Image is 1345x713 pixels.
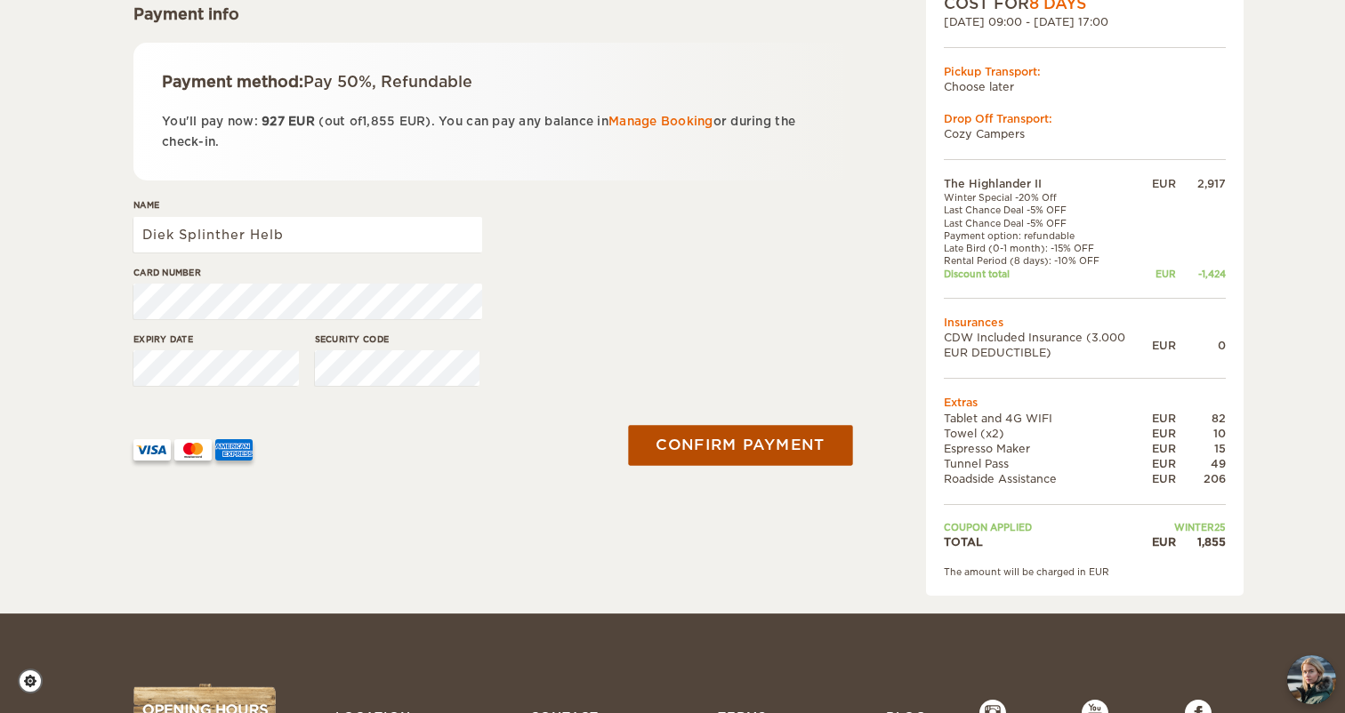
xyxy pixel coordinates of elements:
td: Last Chance Deal -5% OFF [944,204,1152,216]
td: Insurances [944,315,1226,330]
span: EUR [288,115,315,128]
img: mastercard [174,439,212,461]
div: EUR [1152,411,1176,426]
div: Pickup Transport: [944,64,1226,79]
div: 10 [1176,426,1226,441]
td: The Highlander II [944,176,1152,191]
div: [DATE] 09:00 - [DATE] 17:00 [944,14,1226,29]
button: chat-button [1287,655,1336,704]
span: EUR [399,115,426,128]
img: VISA [133,439,171,461]
div: EUR [1152,441,1176,456]
div: 206 [1176,471,1226,486]
button: Confirm payment [628,426,852,466]
p: You'll pay now: (out of ). You can pay any balance in or during the check-in. [162,111,821,153]
td: Rental Period (8 days): -10% OFF [944,254,1152,267]
div: EUR [1152,471,1176,486]
td: Choose later [944,79,1226,94]
td: Coupon applied [944,521,1152,533]
td: CDW Included Insurance (3.000 EUR DEDUCTIBLE) [944,330,1152,360]
label: Name [133,198,482,212]
td: Espresso Maker [944,441,1152,456]
td: Tablet and 4G WIFI [944,411,1152,426]
img: Freyja at Cozy Campers [1287,655,1336,704]
td: Cozy Campers [944,126,1226,141]
div: EUR [1152,338,1176,353]
td: Towel (x2) [944,426,1152,441]
td: WINTER25 [1152,521,1226,533]
span: 927 [262,115,285,128]
label: Card number [133,266,482,279]
div: 15 [1176,441,1226,456]
div: 82 [1176,411,1226,426]
td: Late Bird (0-1 month): -15% OFF [944,242,1152,254]
td: Roadside Assistance [944,471,1152,486]
div: 1,855 [1176,534,1226,549]
div: Payment method: [162,71,821,92]
div: The amount will be charged in EUR [944,565,1226,578]
a: Cookie settings [18,669,54,693]
div: Drop Off Transport: [944,111,1226,126]
label: Expiry date [133,332,299,346]
span: Pay 50%, Refundable [303,73,472,91]
div: EUR [1152,176,1176,191]
td: Payment option: refundable [944,229,1152,242]
div: EUR [1152,426,1176,441]
div: 2,917 [1176,176,1226,191]
span: 1,855 [362,115,395,128]
div: -1,424 [1176,268,1226,280]
a: Manage Booking [608,115,713,128]
td: Extras [944,395,1226,410]
img: AMEX [215,439,253,461]
div: EUR [1152,534,1176,549]
label: Security code [315,332,480,346]
td: Discount total [944,268,1152,280]
div: 0 [1176,338,1226,353]
td: Winter Special -20% Off [944,191,1152,204]
div: Payment info [133,4,850,25]
td: Tunnel Pass [944,456,1152,471]
td: TOTAL [944,534,1152,549]
td: Last Chance Deal -5% OFF [944,217,1152,229]
div: EUR [1152,456,1176,471]
div: EUR [1152,268,1176,280]
div: 49 [1176,456,1226,471]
